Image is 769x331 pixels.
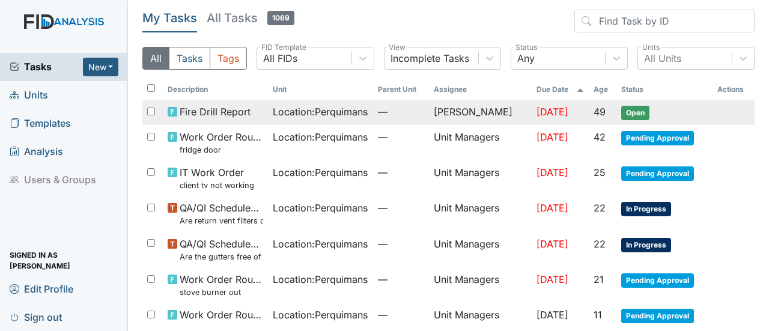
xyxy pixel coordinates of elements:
[713,79,755,100] th: Actions
[142,10,197,26] h5: My Tasks
[378,272,424,287] span: —
[273,165,368,180] span: Location : Perquimans
[429,267,532,303] td: Unit Managers
[180,237,263,263] span: QA/QI Scheduled Inspection Are the gutters free of debris?
[594,106,606,118] span: 49
[536,238,568,250] span: [DATE]
[273,272,368,287] span: Location : Perquimans
[267,11,294,25] span: 1069
[594,238,606,250] span: 22
[180,165,254,191] span: IT Work Order client tv not working
[621,166,694,181] span: Pending Approval
[180,180,254,191] small: client tv not working
[594,202,606,214] span: 22
[180,251,263,263] small: Are the gutters free of debris?
[644,51,681,65] div: All Units
[429,79,532,100] th: Assignee
[536,309,568,321] span: [DATE]
[594,131,606,143] span: 42
[10,114,71,133] span: Templates
[536,273,568,285] span: [DATE]
[517,51,535,65] div: Any
[268,79,373,100] th: Toggle SortBy
[621,106,649,120] span: Open
[373,79,429,100] th: Toggle SortBy
[273,201,368,215] span: Location : Perquimans
[429,196,532,231] td: Unit Managers
[10,251,118,270] span: Signed in as [PERSON_NAME]
[10,279,73,298] span: Edit Profile
[169,47,210,70] button: Tasks
[378,237,424,251] span: —
[273,308,368,322] span: Location : Perquimans
[621,238,671,252] span: In Progress
[180,215,263,226] small: Are return vent filters clean?
[532,79,588,100] th: Toggle SortBy
[574,10,755,32] input: Find Task by ID
[378,308,424,322] span: —
[621,202,671,216] span: In Progress
[536,106,568,118] span: [DATE]
[142,47,247,70] div: Type filter
[378,130,424,144] span: —
[378,105,424,119] span: —
[207,10,294,26] h5: All Tasks
[429,100,532,125] td: [PERSON_NAME]
[273,105,368,119] span: Location : Perquimans
[180,201,263,226] span: QA/QI Scheduled Inspection Are return vent filters clean?
[147,84,155,92] input: Toggle All Rows Selected
[273,237,368,251] span: Location : Perquimans
[180,144,263,156] small: fridge door
[429,125,532,160] td: Unit Managers
[180,272,263,298] span: Work Order Routine stove burner out
[594,273,604,285] span: 21
[142,47,169,70] button: All
[180,308,263,322] span: Work Order Routine
[180,105,251,119] span: Fire Drill Report
[210,47,247,70] button: Tags
[378,201,424,215] span: —
[621,309,694,323] span: Pending Approval
[429,232,532,267] td: Unit Managers
[83,58,119,76] button: New
[180,287,263,298] small: stove burner out
[536,131,568,143] span: [DATE]
[10,142,63,161] span: Analysis
[378,165,424,180] span: —
[10,86,48,105] span: Units
[621,273,694,288] span: Pending Approval
[589,79,617,100] th: Toggle SortBy
[180,130,263,156] span: Work Order Routine fridge door
[263,51,297,65] div: All FIDs
[10,59,83,74] a: Tasks
[621,131,694,145] span: Pending Approval
[616,79,713,100] th: Toggle SortBy
[429,160,532,196] td: Unit Managers
[594,166,606,178] span: 25
[536,202,568,214] span: [DATE]
[429,303,532,328] td: Unit Managers
[163,79,268,100] th: Toggle SortBy
[594,309,602,321] span: 11
[273,130,368,144] span: Location : Perquimans
[536,166,568,178] span: [DATE]
[10,308,62,326] span: Sign out
[391,51,469,65] div: Incomplete Tasks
